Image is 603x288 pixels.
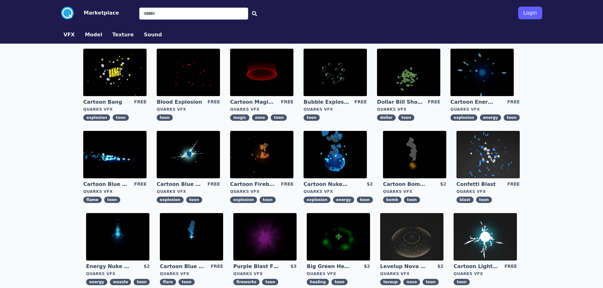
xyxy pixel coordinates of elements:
div: Quarks VFX [450,107,520,112]
div: $2 [437,263,443,270]
div: Quarks VFX [157,189,220,194]
span: toon [260,197,276,203]
a: Bubble Explosion [304,99,349,106]
img: imgAlt [157,131,220,178]
div: Quarks VFX [454,271,517,276]
div: Quarks VFX [383,189,446,194]
img: imgAlt [230,131,293,178]
img: imgAlt [456,131,520,178]
a: VFX [59,31,80,39]
img: imgAlt [83,49,147,96]
a: Big Green Healing Effect [307,263,352,270]
span: toon [179,279,195,285]
img: imgAlt [304,131,367,178]
span: energy [480,114,501,121]
span: healing [307,279,329,285]
div: FREE [507,99,519,106]
span: toon [476,197,492,203]
img: imgAlt [383,131,446,178]
a: Cartoon Nuke Energy Explosion [304,181,349,188]
span: explosion [230,197,257,203]
div: Quarks VFX [230,107,293,112]
span: blast [456,197,474,203]
div: Quarks VFX [304,107,367,112]
span: toon [504,114,520,121]
a: Dollar Bill Shower [377,99,423,106]
a: Cartoon Blue Flamethrower [83,181,129,188]
a: Cartoon Bang [83,99,129,106]
span: toon [357,197,373,203]
a: Cartoon Bomb Fuse [383,181,429,188]
span: bomb [383,197,401,203]
img: imgAlt [160,213,223,260]
img: imgAlt [230,49,293,96]
div: FREE [281,99,293,106]
div: FREE [428,99,440,106]
div: FREE [134,99,147,106]
img: imgAlt [83,131,147,178]
div: $2 [440,181,446,188]
div: FREE [208,181,220,188]
a: Cartoon Energy Explosion [450,99,496,106]
div: Quarks VFX [83,107,147,112]
div: FREE [507,181,519,188]
img: imgAlt [380,213,443,260]
div: Quarks VFX [304,189,373,194]
span: zone [252,114,268,121]
div: FREE [208,99,220,106]
span: toon [423,279,439,285]
img: imgAlt [157,49,220,96]
button: VFX [64,31,75,39]
a: Levelup Nova Effect [380,263,426,270]
a: Cartoon Magic Zone [230,99,276,106]
span: toon [262,279,278,285]
div: Quarks VFX [380,271,443,276]
a: Energy Nuke Muzzle Flash [86,263,132,270]
span: explosion [83,114,110,121]
img: imgAlt [454,213,517,260]
span: toon [113,114,129,121]
span: explosion [304,197,330,203]
button: Model [85,31,102,39]
a: Login [518,4,542,22]
button: Texture [112,31,134,39]
img: imgAlt [304,49,367,96]
span: energy [333,197,354,203]
img: imgAlt [450,49,514,96]
img: imgAlt [233,213,297,260]
div: FREE [355,99,367,106]
div: $3 [291,263,297,270]
div: $2 [364,263,370,270]
a: Marketplace [74,9,119,17]
div: Quarks VFX [377,107,440,112]
img: imgAlt [86,213,149,260]
div: Quarks VFX [83,189,147,194]
div: Quarks VFX [233,271,297,276]
button: Sound [144,31,162,39]
span: leveup [380,279,401,285]
span: flare [160,279,176,285]
div: FREE [211,263,223,270]
div: Quarks VFX [157,107,220,112]
span: toon [404,197,420,203]
a: Blood Explosion [157,99,202,106]
span: toon [271,114,287,121]
span: toon [304,114,320,121]
span: flame [83,197,102,203]
div: Quarks VFX [160,271,223,276]
span: toon [134,279,150,285]
div: $2 [367,181,373,188]
button: Login [518,7,542,19]
div: FREE [281,181,293,188]
a: Cartoon Blue Flare [160,263,205,270]
a: Confetti Blast [456,181,502,188]
input: Search [139,8,248,20]
div: Quarks VFX [456,189,520,194]
span: muzzle [110,279,131,285]
a: Cartoon Fireball Explosion [230,181,276,188]
img: imgAlt [307,213,370,260]
span: toon [186,197,202,203]
div: Quarks VFX [307,271,370,276]
span: toon [331,279,348,285]
span: fireworks [233,279,260,285]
